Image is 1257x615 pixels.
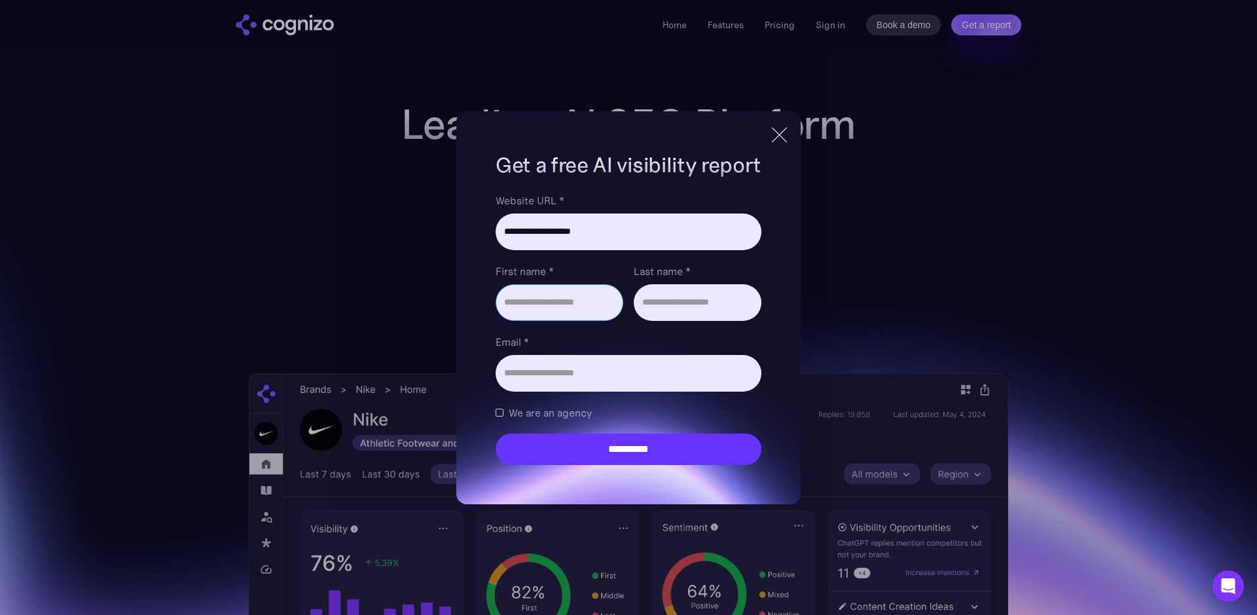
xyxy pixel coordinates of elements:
div: Open Intercom Messenger [1212,570,1244,602]
span: We are an agency [509,405,592,420]
label: Last name * [634,263,761,279]
form: Brand Report Form [496,193,761,465]
h1: Get a free AI visibility report [496,151,761,179]
label: First name * [496,263,623,279]
label: Website URL * [496,193,761,208]
label: Email * [496,334,761,350]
